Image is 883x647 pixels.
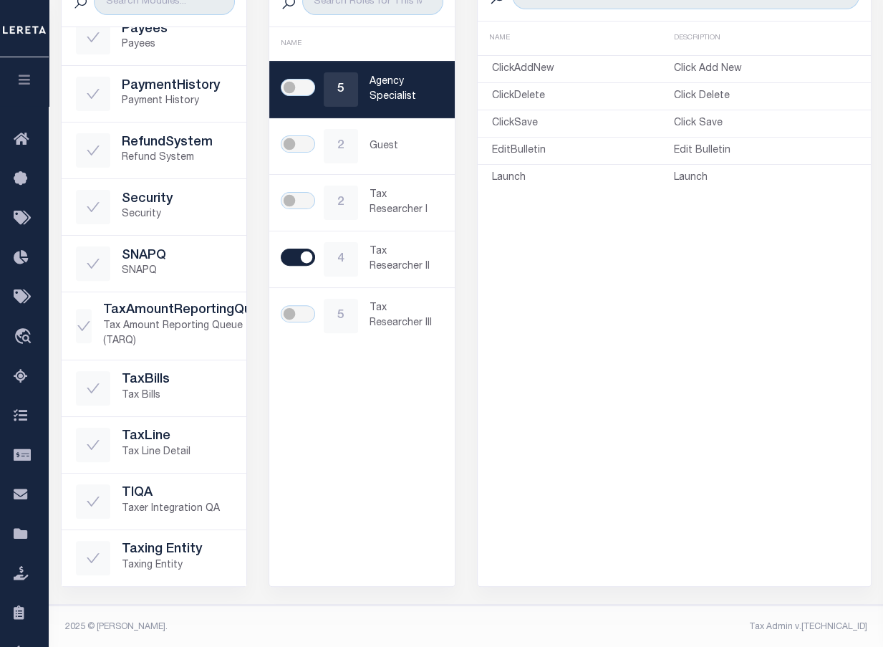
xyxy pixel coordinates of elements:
[269,62,455,118] a: 5Agency Specialist
[122,150,233,166] p: Refund System
[478,113,871,134] a: ClickSaveClick Save
[14,328,37,347] i: travel_explore
[477,620,867,633] div: Tax Admin v.[TECHNICAL_ID]
[122,502,233,517] p: Taxer Integration QA
[674,171,857,186] p: Launch
[674,116,857,131] p: Click Save
[122,486,233,502] h5: TIQA
[122,558,233,573] p: Taxing Entity
[281,39,443,49] div: NAME
[122,94,233,109] p: Payment History
[62,474,247,529] a: TIQATaxer Integration QA
[492,89,675,104] p: ClickDelete
[370,75,440,105] p: Agency Specialist
[324,186,358,220] div: 2
[122,135,233,151] h5: RefundSystem
[674,143,857,158] p: Edit Bulletin
[62,9,247,65] a: PayeesPayees
[122,192,233,208] h5: Security
[62,66,247,122] a: PaymentHistoryPayment History
[122,37,233,52] p: Payees
[122,388,233,403] p: Tax Bills
[370,301,440,331] p: Tax Researcher III
[62,236,247,292] a: SNAPQSNAPQ
[269,288,455,344] a: 5Tax Researcher III
[122,373,233,388] h5: TaxBills
[370,244,440,274] p: Tax Researcher II
[122,542,233,558] h5: Taxing Entity
[269,118,455,174] a: 2Guest
[478,86,871,107] a: ClickDeleteClick Delete
[62,530,247,586] a: Taxing EntityTaxing Entity
[370,139,440,154] p: Guest
[103,303,274,319] h5: TaxAmountReportingQueue
[674,33,859,44] div: DESCRIPTION
[62,292,247,360] a: TaxAmountReportingQueueTax Amount Reporting Queue (TARQ)
[122,79,233,95] h5: PaymentHistory
[269,175,455,231] a: 2Tax Researcher I
[62,179,247,235] a: SecuritySecurity
[324,299,358,333] div: 5
[62,417,247,473] a: TaxLineTax Line Detail
[324,72,358,107] div: 5
[478,59,871,80] a: ClickAddNewClick Add New
[492,143,675,158] p: EditBulletin
[122,429,233,445] h5: TaxLine
[122,22,233,38] h5: Payees
[269,231,455,287] a: 4Tax Researcher II
[492,116,675,131] p: ClickSave
[492,62,675,77] p: ClickAddNew
[122,264,233,279] p: SNAPQ
[324,129,358,163] div: 2
[62,360,247,416] a: TaxBillsTax Bills
[122,445,233,460] p: Tax Line Detail
[122,207,233,222] p: Security
[478,168,871,188] a: LaunchLaunch
[478,140,871,161] a: EditBulletinEdit Bulletin
[54,620,466,633] div: 2025 © [PERSON_NAME].
[324,242,358,277] div: 4
[103,319,274,349] p: Tax Amount Reporting Queue (TARQ)
[370,188,440,218] p: Tax Researcher I
[674,89,857,104] p: Click Delete
[62,123,247,178] a: RefundSystemRefund System
[489,33,675,44] div: NAME
[674,62,857,77] p: Click Add New
[492,171,675,186] p: Launch
[122,249,233,264] h5: SNAPQ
